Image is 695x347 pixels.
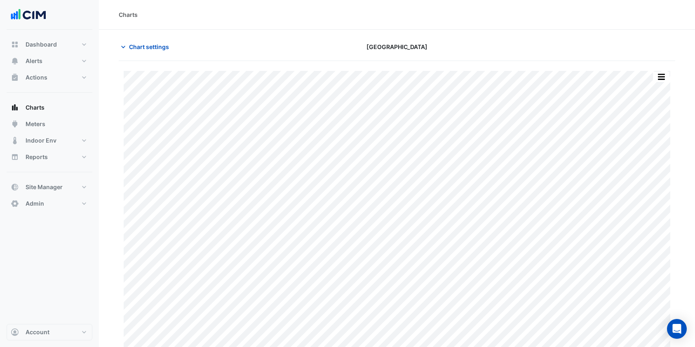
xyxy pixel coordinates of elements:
[7,36,92,53] button: Dashboard
[7,132,92,149] button: Indoor Env
[7,53,92,69] button: Alerts
[11,120,19,128] app-icon: Meters
[11,153,19,161] app-icon: Reports
[129,42,169,51] span: Chart settings
[7,116,92,132] button: Meters
[11,199,19,208] app-icon: Admin
[26,153,48,161] span: Reports
[10,7,47,23] img: Company Logo
[7,99,92,116] button: Charts
[11,183,19,191] app-icon: Site Manager
[26,199,44,208] span: Admin
[7,324,92,340] button: Account
[26,136,56,145] span: Indoor Env
[119,10,138,19] div: Charts
[11,73,19,82] app-icon: Actions
[11,136,19,145] app-icon: Indoor Env
[667,319,687,339] div: Open Intercom Messenger
[7,179,92,195] button: Site Manager
[366,42,427,51] span: [GEOGRAPHIC_DATA]
[7,195,92,212] button: Admin
[119,40,174,54] button: Chart settings
[26,40,57,49] span: Dashboard
[7,69,92,86] button: Actions
[26,120,45,128] span: Meters
[653,72,669,82] button: More Options
[26,328,49,336] span: Account
[7,149,92,165] button: Reports
[11,40,19,49] app-icon: Dashboard
[26,57,42,65] span: Alerts
[26,73,47,82] span: Actions
[11,103,19,112] app-icon: Charts
[26,103,45,112] span: Charts
[11,57,19,65] app-icon: Alerts
[26,183,63,191] span: Site Manager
